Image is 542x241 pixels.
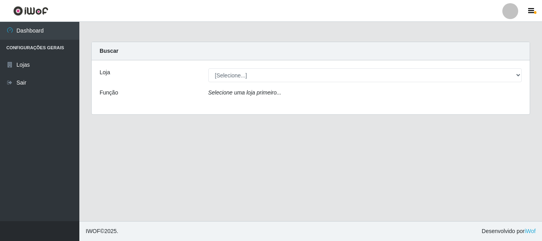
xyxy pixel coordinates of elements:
strong: Buscar [100,48,118,54]
a: iWof [525,228,536,234]
img: CoreUI Logo [13,6,48,16]
label: Loja [100,68,110,77]
i: Selecione uma loja primeiro... [208,89,281,96]
span: IWOF [86,228,100,234]
span: © 2025 . [86,227,118,235]
span: Desenvolvido por [482,227,536,235]
label: Função [100,89,118,97]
